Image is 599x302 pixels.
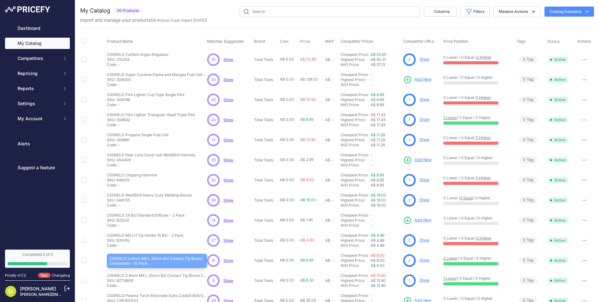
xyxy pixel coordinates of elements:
span: A$ 11.28 [371,138,385,142]
a: Show [223,218,233,223]
span: 0 [523,77,525,83]
span: My Account [18,116,59,122]
span: A$ 0.00 [280,97,294,102]
div: Highest Price: [341,97,371,102]
span: Matches Suggested [207,39,244,44]
a: Cheapest Price: [341,173,369,177]
div: A$ [325,178,330,183]
p: CIGWELD WeldSkill Heavy Duty Welding Gloves [107,193,192,198]
button: MAP [325,39,336,44]
div: - [330,97,333,102]
div: A$ [325,57,330,62]
span: A$ 1.95 [300,218,313,222]
h2: My Catalog [80,6,110,15]
span: Actions [577,39,591,44]
span: Price Position [443,39,468,44]
a: Show [419,197,430,202]
span: Add New [414,77,431,83]
div: - [330,77,333,82]
nav: Sidebar [5,23,70,242]
a: A$ 11.28 [371,132,385,137]
a: Show [419,278,430,283]
span: 35 [211,57,216,62]
p: Total Tools [254,158,277,163]
a: Show [419,137,430,142]
span: Add New [414,157,431,163]
span: Active [547,77,569,83]
span: Brand [254,39,265,44]
span: A$ 9.00 [300,177,314,182]
p: Code: - [107,223,185,228]
a: Show [223,97,233,102]
a: Alerts [5,138,70,149]
button: Cost [280,39,290,44]
span: Tag [519,197,537,204]
a: Cheapest Price: [341,233,369,238]
span: Active [547,197,569,203]
span: A$ 0.00 [280,117,294,122]
p: SKU: 454309 [107,158,195,163]
p: Total Tools [254,97,277,102]
span: Tag [519,96,537,103]
a: Show [419,258,430,262]
span: Reports [18,85,59,92]
div: - [330,138,333,143]
div: Completed 2 of 3 [8,252,67,257]
p: Code: - [107,62,169,67]
span: 0 [523,137,525,143]
p: Total Tools [254,198,277,203]
div: AVG Price: [341,82,371,87]
span: Tags [517,39,526,44]
span: Repricing [18,70,59,77]
span: Show [223,258,233,263]
span: A$ 0.00 [280,77,294,82]
span: Tag [519,116,537,123]
div: AVG Price: [341,203,371,208]
span: Show [223,57,233,62]
span: A$ 13.30 [300,137,315,142]
span: A$ 8.95 [371,178,384,182]
a: Dashboard [5,23,70,34]
span: Add New [414,217,431,223]
span: Show [223,138,233,142]
p: Total Tools [254,77,277,82]
span: 0 [523,57,525,62]
div: Highest Price: [341,178,371,183]
p: Code: - [107,183,158,188]
span: - [371,158,372,162]
input: Search [240,6,420,17]
div: Highest Price: [341,57,371,62]
span: 13 [211,137,215,143]
a: Show [419,177,430,182]
a: Changelog [52,273,70,278]
span: A$ 70.95 [300,57,316,62]
span: A$ 10.50 [300,97,316,102]
span: Price [300,39,310,44]
a: 26 Active [152,18,169,23]
span: Tag [519,76,537,83]
p: CIGWELD Propane Single Fuel Cell [107,132,169,138]
span: Tag [519,217,537,224]
a: Cheapest Price: [341,213,369,218]
span: A$ 0.00 [280,157,294,162]
span: 24 [211,117,216,123]
span: A$ 19.00 [300,197,316,202]
span: 2 [408,238,410,243]
a: Show [223,158,233,162]
a: My Catalog [5,38,70,49]
a: 1 Lower [443,115,457,120]
div: A$ [325,238,330,243]
a: 1 Higher [477,135,491,140]
span: Tag [519,156,537,164]
a: A$ 8.69 [371,92,384,97]
span: A$ 0.00 [280,197,294,202]
span: Active [547,97,569,103]
span: - [371,77,372,82]
span: A$ 19.00 [371,198,386,202]
span: Active [547,57,569,63]
span: Active [547,237,569,244]
p: 0 Lower / / 0 Higher [443,196,510,201]
p: Total Tools [254,218,277,223]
